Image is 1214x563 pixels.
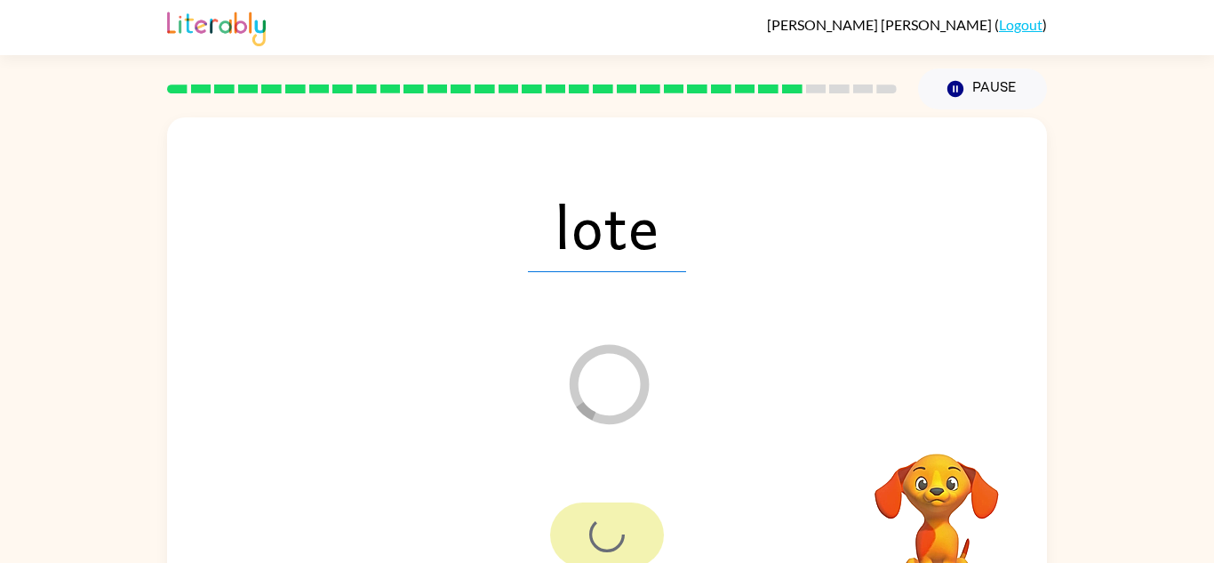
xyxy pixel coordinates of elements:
span: lote [528,180,686,272]
span: [PERSON_NAME] [PERSON_NAME] [767,16,994,33]
button: Pause [918,68,1047,109]
a: Logout [999,16,1042,33]
img: Literably [167,7,266,46]
div: ( ) [767,16,1047,33]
